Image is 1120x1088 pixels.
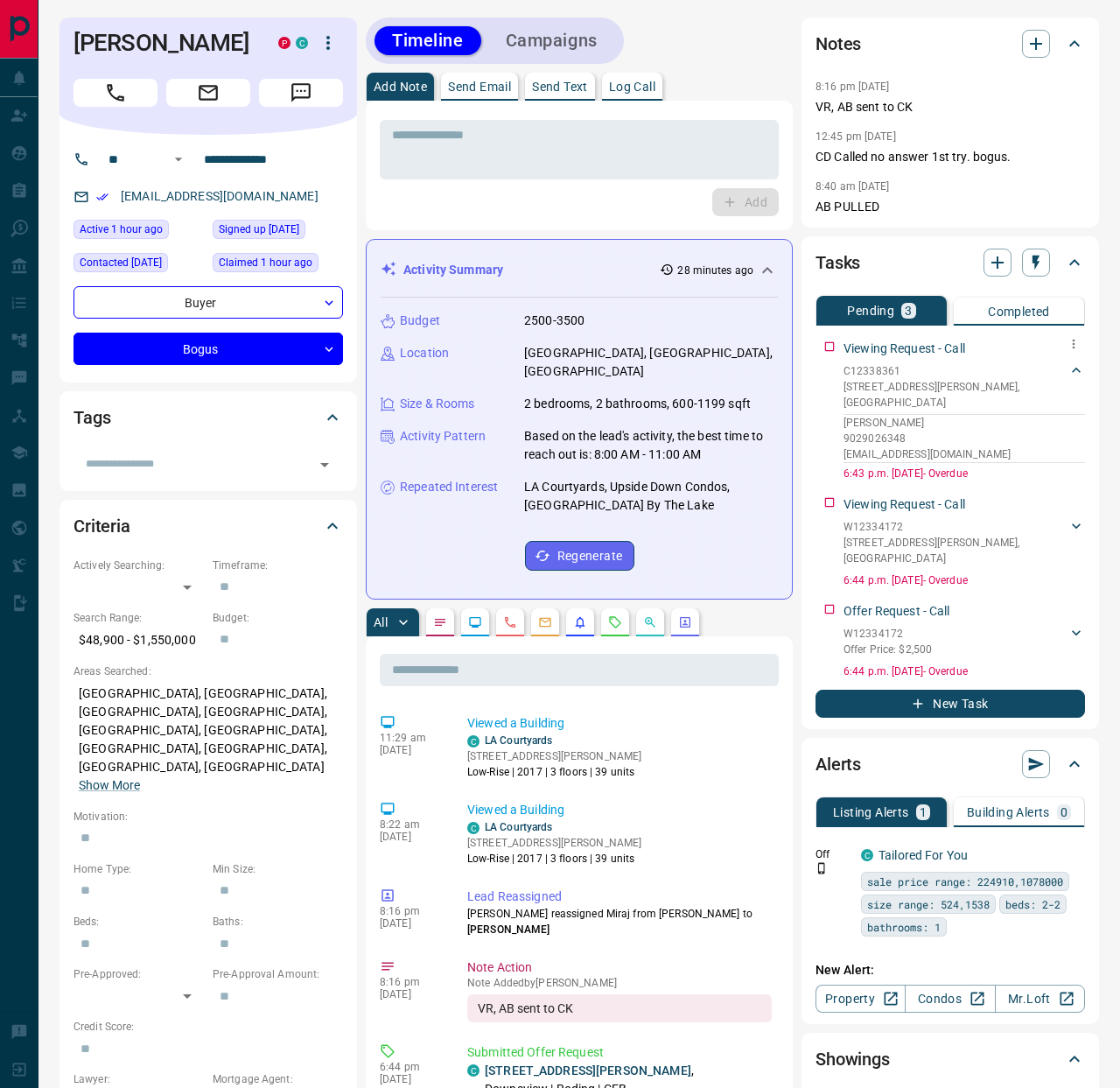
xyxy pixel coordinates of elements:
[843,431,1085,446] p: 9029026348
[73,861,204,877] p: Home Type:
[213,914,343,930] p: Baths:
[312,453,337,477] button: Open
[213,220,343,244] div: Wed Jan 08 2025
[609,81,655,93] p: Log Call
[73,505,343,547] div: Criteria
[467,735,479,748] div: condos.ca
[73,626,204,655] p: $48,900 - $1,550,000
[73,1019,343,1035] p: Credit Score:
[608,615,622,629] svg: Requests
[73,558,204,573] p: Actively Searching:
[80,221,163,238] span: Active 1 hour ago
[380,905,441,917] p: 8:16 pm
[467,1064,479,1077] div: condos.ca
[843,363,1067,379] p: C12338361
[73,679,343,800] p: [GEOGRAPHIC_DATA], [GEOGRAPHIC_DATA], [GEOGRAPHIC_DATA], [GEOGRAPHIC_DATA], [GEOGRAPHIC_DATA], [G...
[73,286,343,319] div: Buyer
[843,622,1085,661] div: W12334172Offer Price: $2,500
[73,220,204,244] div: Thu Aug 14 2025
[296,37,308,49] div: condos.ca
[643,615,657,629] svg: Opportunities
[374,616,388,628] p: All
[73,404,110,432] h2: Tags
[843,516,1085,570] div: W12334172[STREET_ADDRESS][PERSON_NAME],[GEOGRAPHIC_DATA]
[380,917,441,930] p: [DATE]
[380,1073,441,1085] p: [DATE]
[867,918,941,936] span: bathrooms: 1
[843,572,1085,588] p: 6:44 p.m. [DATE] - Overdue
[433,615,447,629] svg: Notes
[815,249,860,277] h2: Tasks
[448,81,511,93] p: Send Email
[168,149,189,170] button: Open
[278,37,290,49] div: property.ca
[833,806,909,818] p: Listing Alerts
[219,221,299,238] span: Signed up [DATE]
[843,495,965,514] p: Viewing Request - Call
[73,79,157,107] span: Call
[73,966,204,982] p: Pre-Approved:
[380,831,441,843] p: [DATE]
[79,776,140,795] button: Show More
[920,806,927,818] p: 1
[524,344,778,381] p: [GEOGRAPHIC_DATA], [GEOGRAPHIC_DATA], [GEOGRAPHIC_DATA]
[80,254,162,271] span: Contacted [DATE]
[73,512,130,540] h2: Criteria
[73,1071,204,1087] p: Lawyer:
[467,764,641,780] p: Low-Rise | 2017 | 3 floors | 39 units
[73,397,343,439] div: Tags
[467,977,772,989] p: Note Added by [PERSON_NAME]
[468,615,482,629] svg: Lead Browsing Activity
[815,862,828,874] svg: Push Notification Only
[1005,895,1060,913] span: beds: 2-2
[485,734,552,747] a: LA Courtyards
[400,478,498,496] p: Repeated Interest
[524,395,751,413] p: 2 bedrooms, 2 bathrooms, 600-1199 sqft
[843,415,1085,431] p: [PERSON_NAME]
[73,610,204,626] p: Search Range:
[843,535,1067,566] p: [STREET_ADDRESS][PERSON_NAME] , [GEOGRAPHIC_DATA]
[467,801,772,819] p: Viewed a Building
[488,26,615,55] button: Campaigns
[524,478,778,515] p: LA Courtyards, Upside Down Condos, [GEOGRAPHIC_DATA] By The Lake
[485,821,552,833] a: LA Courtyards
[400,312,440,330] p: Budget
[73,663,343,679] p: Areas Searched:
[677,263,753,278] p: 28 minutes ago
[467,994,772,1022] div: VR, AB sent to CK
[219,254,312,271] span: Claimed 1 hour ago
[815,148,1085,166] p: CD Called no answer 1st try. bogus.
[73,29,252,57] h1: [PERSON_NAME]
[573,615,587,629] svg: Listing Alerts
[73,809,343,825] p: Motivation:
[380,1061,441,1073] p: 6:44 pm
[467,835,641,851] p: [STREET_ADDRESS][PERSON_NAME]
[843,519,1067,535] p: W12334172
[121,189,318,203] a: [EMAIL_ADDRESS][DOMAIN_NAME]
[467,822,479,834] div: condos.ca
[259,79,343,107] span: Message
[843,340,965,358] p: Viewing Request - Call
[381,254,778,286] div: Activity Summary28 minutes ago
[815,23,1085,65] div: Notes
[843,663,1085,679] p: 6:44 p.m. [DATE] - Overdue
[380,744,441,756] p: [DATE]
[73,333,343,365] div: Bogus
[374,81,427,93] p: Add Note
[815,130,896,143] p: 12:45 pm [DATE]
[843,466,1085,481] p: 6:43 p.m. [DATE] - Overdue
[847,305,894,317] p: Pending
[905,305,912,317] p: 3
[815,1038,1085,1080] div: Showings
[380,818,441,831] p: 8:22 am
[96,191,108,203] svg: Email Verified
[843,379,1067,411] p: [STREET_ADDRESS][PERSON_NAME] , [GEOGRAPHIC_DATA]
[815,30,861,58] h2: Notes
[815,1045,890,1073] h2: Showings
[815,750,861,778] h2: Alerts
[503,615,517,629] svg: Calls
[815,743,1085,785] div: Alerts
[995,985,1085,1013] a: Mr.Loft
[967,806,1050,818] p: Building Alerts
[213,610,343,626] p: Budget:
